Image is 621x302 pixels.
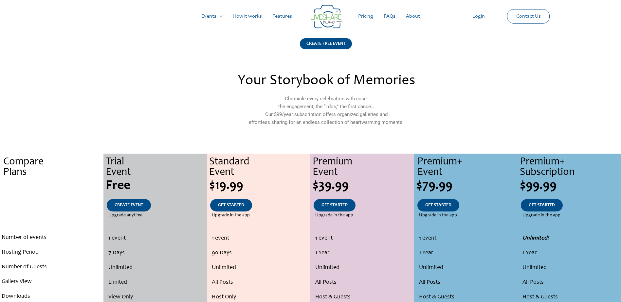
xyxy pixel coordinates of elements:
span: GET STARTED [321,203,348,208]
div: $99.99 [520,179,621,193]
div: Premium Event [313,157,414,178]
a: Features [267,6,297,27]
span: . [51,213,52,218]
nav: Site Navigation [11,6,610,27]
a: GET STARTED [210,199,252,211]
a: How it works [228,6,267,27]
a: FAQs [378,6,401,27]
div: Standard Event [209,157,310,178]
span: Upgrade in the app [315,211,353,219]
a: CREATE EVENT [107,199,151,211]
li: Unlimited [212,260,309,275]
a: About [401,6,425,27]
li: All Posts [212,275,309,290]
div: Premium+ Event [417,157,518,178]
li: 1 event [419,231,516,246]
li: 1 event [212,231,309,246]
a: Login [467,6,490,27]
li: 1 Year [315,246,412,260]
li: Hosting Period [2,245,102,260]
li: Number of events [2,230,102,245]
a: CREATE FREE EVENT [300,38,352,58]
div: Trial Event [106,157,207,178]
a: . [43,199,60,211]
div: $19.99 [209,179,310,193]
span: Upgrade in the app [419,211,457,219]
li: 1 event [108,231,205,246]
li: Number of Guests [2,260,102,275]
a: GET STARTED [417,199,459,211]
span: GET STARTED [529,203,555,208]
span: Upgrade anytime [108,211,142,219]
strong: Unlimited! [522,235,549,241]
h2: Your Storybook of Memories [184,74,468,88]
a: Pricing [353,6,378,27]
a: GET STARTED [521,199,563,211]
div: Compare Plans [3,157,103,178]
li: All Posts [315,275,412,290]
div: $79.99 [416,179,518,193]
li: Limited [108,275,205,290]
p: Chronicle every celebration with ease: the engagement, the “I dos,” the first dance… Our $99/year... [184,95,468,126]
li: 1 event [315,231,412,246]
a: Events [196,6,228,27]
a: Contact Us [511,9,546,23]
span: GET STARTED [218,203,244,208]
li: All Posts [419,275,516,290]
li: All Posts [522,275,619,290]
span: CREATE EVENT [115,203,143,208]
div: Premium+ Subscription [520,157,621,178]
div: Free [106,179,207,193]
div: $39.99 [313,179,414,193]
li: Unlimited [108,260,205,275]
span: Upgrade in the app [522,211,560,219]
li: Unlimited [522,260,619,275]
li: 7 Days [108,246,205,260]
li: Unlimited [419,260,516,275]
li: Unlimited [315,260,412,275]
span: . [51,203,52,208]
li: 1 Year [522,246,619,260]
li: 1 Year [419,246,516,260]
span: Upgrade in the app [212,211,250,219]
a: GET STARTED [314,199,356,211]
span: GET STARTED [425,203,451,208]
li: Gallery View [2,275,102,289]
span: . [50,179,53,193]
li: 90 Days [212,246,309,260]
div: CREATE FREE EVENT [300,38,352,49]
img: LiveShare logo - Capture & Share Event Memories | Live Photo Slideshow for Events | Create Free E... [311,5,343,28]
